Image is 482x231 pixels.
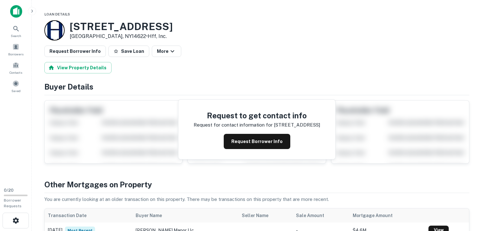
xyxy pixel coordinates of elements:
span: Saved [11,88,21,93]
button: Request Borrower Info [44,46,106,57]
a: Search [2,22,30,40]
p: Request for contact information for [194,121,273,129]
span: Loan Details [44,12,70,16]
button: View Property Details [44,62,112,73]
h3: [STREET_ADDRESS] [70,21,173,33]
span: Search [11,33,21,38]
th: Buyer Name [132,209,239,222]
span: 0 / 20 [4,188,14,193]
a: Contacts [2,59,30,76]
button: More [152,46,181,57]
iframe: Chat Widget [450,180,482,211]
h4: Buyer Details [44,81,469,92]
p: [GEOGRAPHIC_DATA], NY14622 • [70,33,173,40]
a: Hff, Inc. [148,33,167,39]
p: [STREET_ADDRESS] [274,121,320,129]
button: Request Borrower Info [224,134,290,149]
span: Borrowers [8,52,23,57]
th: Mortgage Amount [350,209,426,222]
h4: Request to get contact info [194,110,320,121]
h4: Other Mortgages on Property [44,179,469,190]
img: capitalize-icon.png [10,5,22,18]
th: Sale Amount [293,209,350,222]
th: Seller Name [239,209,293,222]
span: Contacts [10,70,22,75]
button: Save Loan [108,46,149,57]
a: Saved [2,78,30,95]
span: Borrower Requests [4,198,22,208]
th: Transaction Date [45,209,132,222]
a: Borrowers [2,41,30,58]
p: You are currently looking at an older transaction on this property. There may be transactions on ... [44,196,469,203]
